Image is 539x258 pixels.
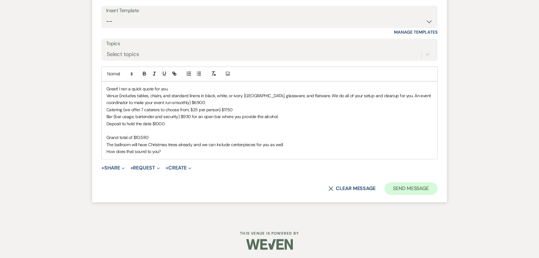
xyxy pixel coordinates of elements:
[101,165,104,170] span: +
[166,165,191,170] button: Create
[106,141,433,148] p: The ballroom will have Christmas trees already and we can include centerpieces for you as well.
[106,85,433,92] p: Great! I ran a quick quote for you.
[106,39,433,48] label: Topics
[130,165,133,170] span: +
[106,6,433,15] div: Insert Template
[246,233,293,255] img: Weven Logo
[106,113,433,120] p: Bar (bar usage, bartender and security) $930 for an open bar where you provide the alcohol.
[328,186,376,191] button: Clear message
[166,165,168,170] span: +
[384,182,438,195] button: Send Message
[106,148,433,155] p: How does that sound to you?
[106,106,433,113] p: Catering (we offer 7 caterers to choose from, $25 per person) $1750
[394,29,438,35] a: Manage Templates
[106,134,433,141] p: Grand total of $10,580
[130,165,160,170] button: Request
[106,92,433,106] p: Venue (includes tables, chairs, and standard linens in black, white, or ivory. [GEOGRAPHIC_DATA],...
[107,50,139,58] div: Select topics
[101,165,125,170] button: Share
[106,120,433,127] p: Deposit to hold the date $1000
